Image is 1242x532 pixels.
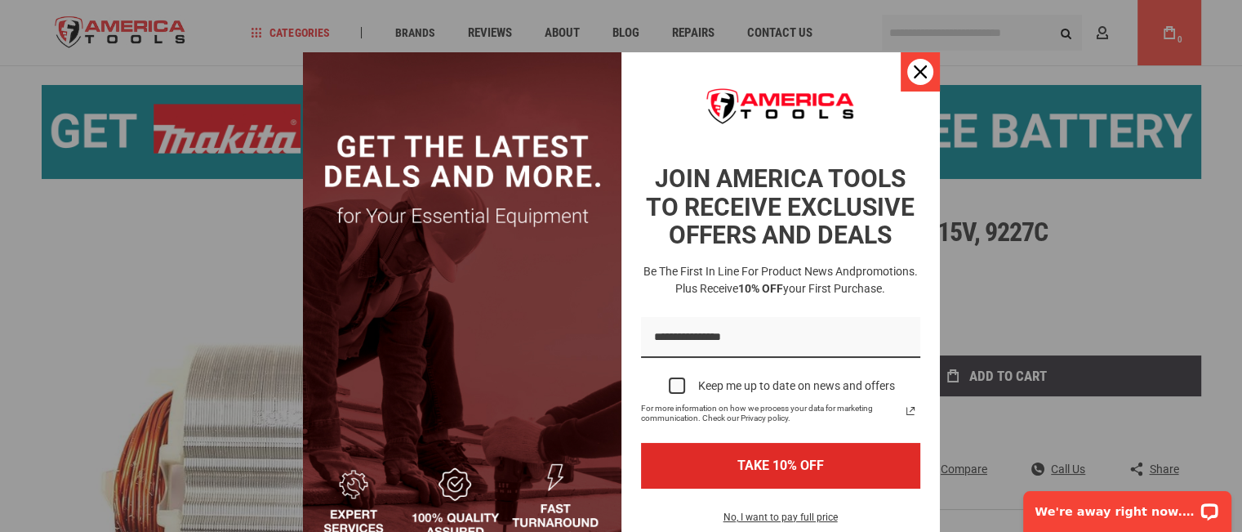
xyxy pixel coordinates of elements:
svg: close icon [914,65,927,78]
h3: Be the first in line for product news and [638,263,924,297]
span: promotions. Plus receive your first purchase. [675,265,918,295]
input: Email field [641,317,920,359]
strong: JOIN AMERICA TOOLS TO RECEIVE EXCLUSIVE OFFERS AND DEALS [646,164,915,249]
svg: link icon [901,401,920,421]
div: Keep me up to date on news and offers [698,379,895,393]
span: For more information on how we process your data for marketing communication. Check our Privacy p... [641,404,901,423]
button: Close [901,52,940,92]
a: Read our Privacy Policy [901,401,920,421]
iframe: LiveChat chat widget [1013,481,1242,532]
strong: 10% OFF [738,282,783,295]
button: TAKE 10% OFF [641,443,920,488]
